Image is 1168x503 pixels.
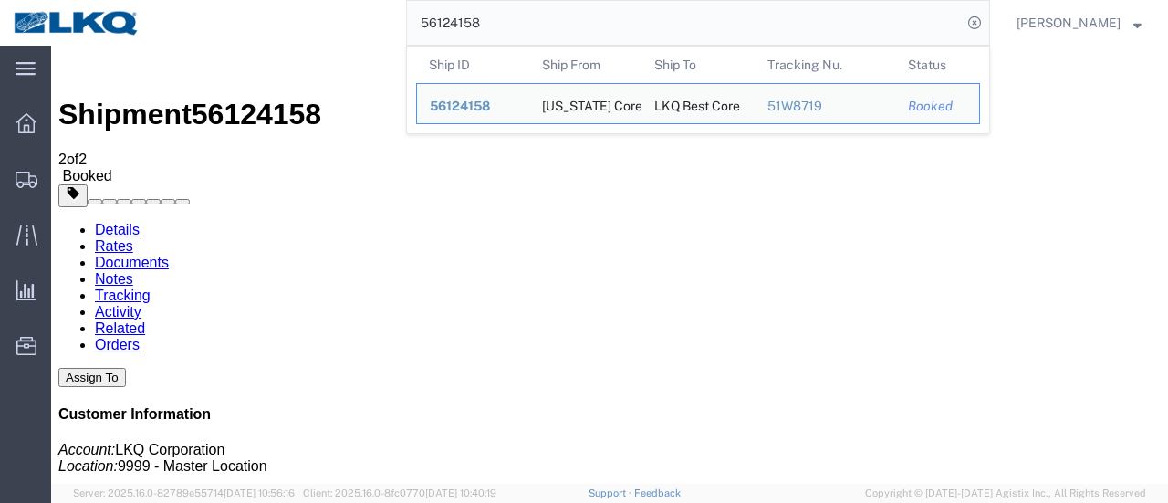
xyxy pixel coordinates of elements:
a: Feedback [634,487,681,498]
p: 9999 - Master Location [7,396,1110,429]
span: [DATE] 10:56:16 [224,487,295,498]
input: Search for shipment number, reference number [407,1,962,45]
button: [PERSON_NAME] [1016,12,1142,34]
a: Tracking [44,242,99,257]
span: 2 [27,106,36,121]
span: 56124158 [430,99,490,113]
i: Location: [7,413,67,428]
div: LKQ Best Core [654,84,740,123]
div: 56124158 [430,97,516,116]
button: Assign To [7,322,75,341]
a: Activity [44,258,90,274]
a: Documents [44,209,118,225]
span: Client: 2025.16.0-8fc0770 [303,487,496,498]
a: Orders [44,291,89,307]
th: Tracking Nu. [755,47,896,83]
a: Rates [44,193,82,208]
th: Ship ID [416,47,529,83]
iframe: FS Legacy Container [51,46,1168,484]
table: Search Results [416,47,989,133]
i: Account: [7,396,64,412]
a: Support [589,487,634,498]
div: California Core [542,84,630,123]
th: Status [895,47,980,83]
div: of [7,106,1110,122]
a: Notes [44,225,82,241]
span: [DATE] 10:40:19 [425,487,496,498]
div: 51W8719 [767,97,883,116]
div: Booked [908,97,966,116]
span: 2 [7,106,16,121]
img: logo [13,9,141,37]
span: Marc Metzger [1017,13,1121,33]
span: Server: 2025.16.0-82789e55714 [73,487,295,498]
a: Details [44,176,89,192]
span: Copyright © [DATE]-[DATE] Agistix Inc., All Rights Reserved [865,486,1146,501]
span: 56124158 [141,52,270,85]
th: Ship From [529,47,642,83]
span: LKQ Corporation [64,396,173,412]
th: Ship To [641,47,755,83]
h4: Customer Information [7,361,1110,377]
span: Booked [11,122,60,138]
a: Related [44,275,94,290]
